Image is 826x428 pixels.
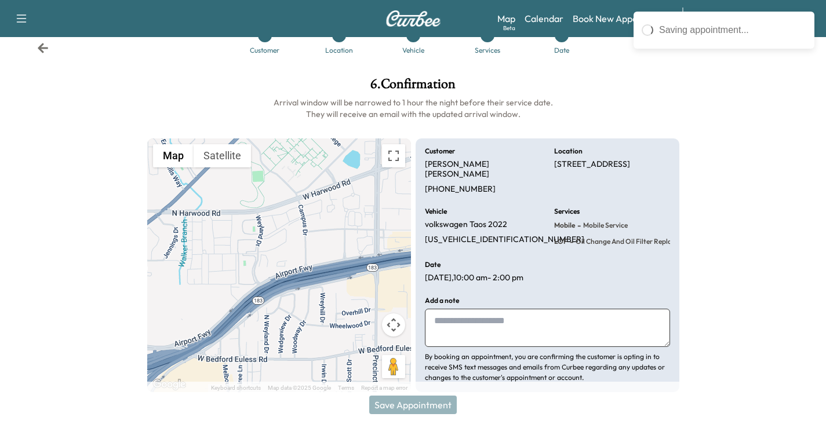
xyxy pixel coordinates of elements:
h6: Customer [425,148,455,155]
h1: 6 . Confirmation [147,77,679,97]
div: Location [325,47,353,54]
span: Oil Change and Oil Filter Replacement [573,237,695,246]
div: Back [37,42,49,54]
h6: Location [554,148,583,155]
div: Vehicle [402,47,424,54]
button: Map camera controls [382,313,405,336]
span: - [567,236,573,247]
p: By booking an appointment, you are confirming the customer is opting in to receive SMS text messa... [425,352,670,383]
div: Customer [250,47,279,54]
p: [STREET_ADDRESS] [554,159,630,170]
span: Mobile [554,221,575,230]
p: [PERSON_NAME] [PERSON_NAME] [425,159,541,180]
div: Services [475,47,500,54]
h6: Services [554,208,580,215]
p: [PHONE_NUMBER] [425,184,496,195]
a: Calendar [525,12,563,25]
div: Beta [503,24,515,32]
span: - [575,220,581,231]
button: Show satellite imagery [194,144,251,167]
h6: Vehicle [425,208,447,215]
div: Date [554,47,569,54]
img: Curbee Logo [385,10,441,27]
h6: Add a note [425,297,459,304]
h6: Arrival window will be narrowed to 1 hour the night before their service date. They will receive ... [147,97,679,120]
span: LOF [554,237,567,246]
a: Book New Appointment [573,12,671,25]
img: Google [150,377,188,392]
p: volkswagen Taos 2022 [425,220,507,230]
a: Open this area in Google Maps (opens a new window) [150,377,188,392]
a: MapBeta [497,12,515,25]
button: Toggle fullscreen view [382,144,405,167]
h6: Date [425,261,441,268]
p: [US_VEHICLE_IDENTIFICATION_NUMBER] [425,235,584,245]
span: Mobile Service [581,221,628,230]
button: Show street map [153,144,194,167]
p: [DATE] , 10:00 am - 2:00 pm [425,273,523,283]
div: Saving appointment... [659,23,806,37]
button: Drag Pegman onto the map to open Street View [382,355,405,378]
